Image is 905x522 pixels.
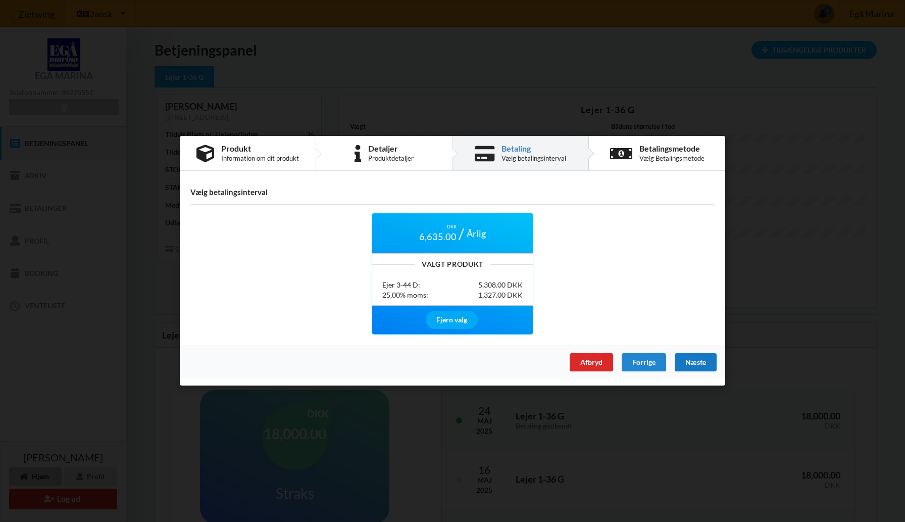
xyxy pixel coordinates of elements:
div: Vælg Betalingsmetode [639,155,705,163]
div: Produktdetaljer [368,155,414,163]
div: Information om dit produkt [221,155,299,163]
div: 5,308.00 DKK [478,280,523,291]
span: 6,635.00 [419,230,457,243]
div: Afbryd [570,354,613,372]
div: Fjern valg [426,311,478,329]
span: DKK [447,224,457,231]
div: Forrige [622,354,666,372]
div: Produkt [221,145,299,153]
div: Årlig [462,224,491,244]
div: Vælg betalingsinterval [501,155,566,163]
div: Betaling [501,145,566,153]
div: Valgt Produkt [372,261,533,268]
div: Detaljer [368,145,414,153]
h4: Vælg betalingsinterval [190,187,715,197]
div: Betalingsmetode [639,145,705,153]
div: 25,00% moms: [382,290,428,300]
div: Næste [675,354,717,372]
div: 1,327.00 DKK [478,290,523,300]
div: Ejer 3-44 D: [382,280,420,291]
